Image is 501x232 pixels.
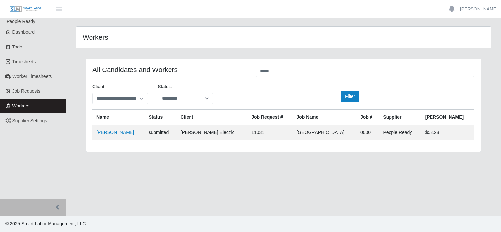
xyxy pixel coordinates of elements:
span: Dashboard [12,29,35,35]
td: [GEOGRAPHIC_DATA] [292,125,356,140]
th: Job Request # [248,110,292,125]
td: $53.28 [421,125,474,140]
img: SLM Logo [9,6,42,13]
span: Worker Timesheets [12,74,52,79]
span: Timesheets [12,59,36,64]
label: Client: [92,83,106,90]
td: 11031 [248,125,292,140]
td: People Ready [379,125,421,140]
th: Job Name [292,110,356,125]
span: Job Requests [12,88,41,94]
td: [PERSON_NAME] Electric [177,125,248,140]
th: Job # [356,110,379,125]
span: Supplier Settings [12,118,47,123]
span: © 2025 Smart Labor Management, LLC [5,221,86,226]
td: 0000 [356,125,379,140]
label: Status: [158,83,172,90]
h4: All Candidates and Workers [92,66,246,74]
span: People Ready [7,19,35,24]
span: Todo [12,44,22,49]
button: Filter [341,91,359,102]
a: [PERSON_NAME] [96,130,134,135]
th: [PERSON_NAME] [421,110,474,125]
th: Status [145,110,177,125]
th: Client [177,110,248,125]
a: [PERSON_NAME] [460,6,498,12]
h4: Workers [83,33,244,41]
th: Name [92,110,145,125]
th: Supplier [379,110,421,125]
span: Workers [12,103,30,108]
td: submitted [145,125,177,140]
